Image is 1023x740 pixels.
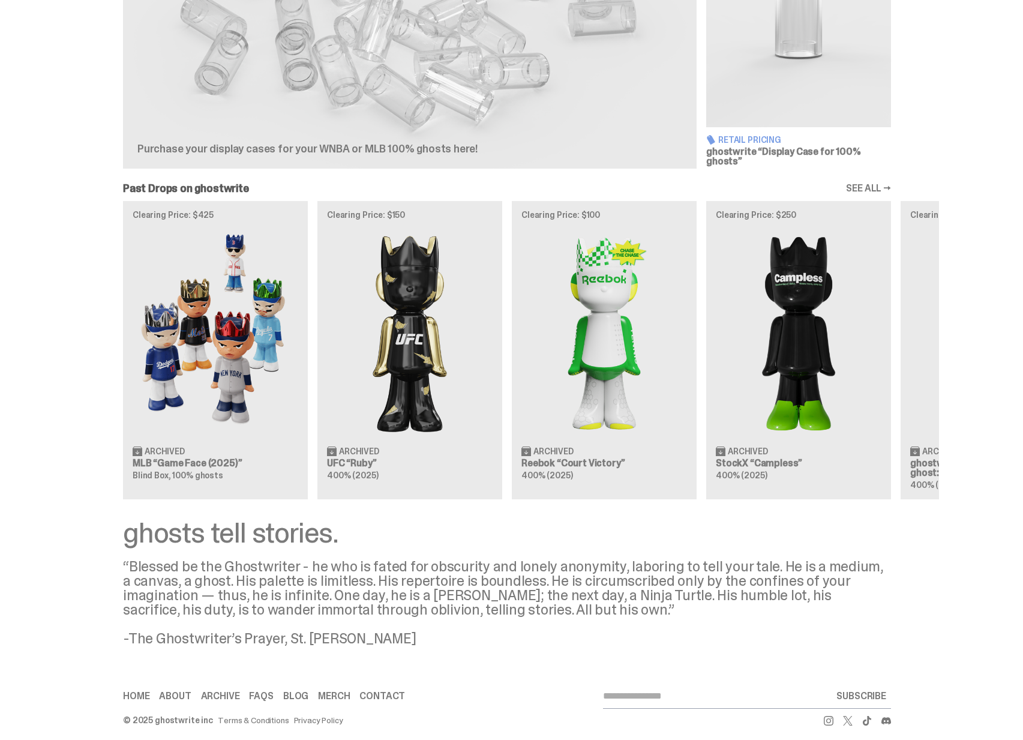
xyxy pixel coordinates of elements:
img: Campless [716,229,881,436]
span: Archived [339,447,379,456]
p: Clearing Price: $250 [716,211,881,219]
a: Merch [318,691,350,701]
a: Clearing Price: $150 Ruby Archived [317,201,502,499]
img: Court Victory [521,229,687,436]
span: Archived [145,447,185,456]
h3: UFC “Ruby” [327,459,493,468]
img: Ruby [327,229,493,436]
h2: Past Drops on ghostwrite [123,183,249,194]
p: Clearing Price: $100 [521,211,687,219]
p: Purchase your display cases for your WNBA or MLB 100% ghosts here! [137,143,521,154]
h3: Reebok “Court Victory” [521,459,687,468]
a: About [159,691,191,701]
div: “Blessed be the Ghostwriter - he who is fated for obscurity and lonely anonymity, laboring to tel... [123,559,891,646]
button: SUBSCRIBE [832,684,891,708]
a: Clearing Price: $100 Court Victory Archived [512,201,697,499]
div: © 2025 ghostwrite inc [123,716,213,724]
span: 100% ghosts [172,470,223,481]
img: Game Face (2025) [133,229,298,436]
a: Archive [201,691,240,701]
a: FAQs [249,691,273,701]
a: Home [123,691,149,701]
p: Clearing Price: $150 [327,211,493,219]
a: Clearing Price: $250 Campless Archived [706,201,891,499]
div: ghosts tell stories. [123,519,891,547]
p: Clearing Price: $425 [133,211,298,219]
a: Privacy Policy [294,716,343,724]
span: 400% (2025) [716,470,767,481]
span: Blind Box, [133,470,171,481]
span: 400% (2025) [327,470,378,481]
a: SEE ALL → [846,184,891,193]
a: Blog [283,691,308,701]
span: Archived [728,447,768,456]
span: 400% (2025) [521,470,572,481]
a: Clearing Price: $425 Game Face (2025) Archived [123,201,308,499]
a: Terms & Conditions [218,716,289,724]
span: Archived [533,447,574,456]
h3: StockX “Campless” [716,459,881,468]
h3: MLB “Game Face (2025)” [133,459,298,468]
span: Retail Pricing [718,136,781,144]
span: 400% (2025) [910,480,961,490]
a: Contact [359,691,405,701]
h3: ghostwrite “Display Case for 100% ghosts” [706,147,891,166]
span: Archived [922,447,962,456]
